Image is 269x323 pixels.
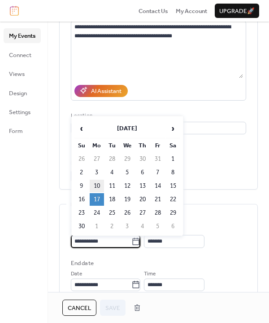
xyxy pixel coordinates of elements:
[176,6,207,15] a: My Account
[120,153,134,165] td: 29
[151,180,165,192] td: 14
[74,153,89,165] td: 26
[90,153,104,165] td: 27
[90,139,104,152] th: Mo
[90,193,104,206] td: 17
[151,166,165,179] td: 7
[151,153,165,165] td: 31
[135,193,150,206] td: 20
[105,153,119,165] td: 28
[90,220,104,233] td: 1
[71,259,94,268] div: End date
[71,270,82,279] span: Date
[4,28,41,43] a: My Events
[90,166,104,179] td: 3
[9,89,27,98] span: Design
[74,207,89,219] td: 23
[135,139,150,152] th: Th
[4,86,41,100] a: Design
[135,166,150,179] td: 6
[68,304,91,313] span: Cancel
[90,180,104,192] td: 10
[139,7,168,16] span: Contact Us
[151,139,165,152] th: Fr
[90,119,165,138] th: [DATE]
[9,70,25,79] span: Views
[9,127,23,136] span: Form
[135,180,150,192] td: 13
[90,207,104,219] td: 24
[4,124,41,138] a: Form
[74,166,89,179] td: 2
[120,207,134,219] td: 26
[74,220,89,233] td: 30
[176,7,207,16] span: My Account
[4,105,41,119] a: Settings
[166,220,180,233] td: 6
[166,193,180,206] td: 22
[151,207,165,219] td: 28
[4,66,41,81] a: Views
[74,139,89,152] th: Su
[166,153,180,165] td: 1
[74,85,128,97] button: AI Assistant
[62,300,96,316] button: Cancel
[120,166,134,179] td: 5
[105,220,119,233] td: 2
[105,166,119,179] td: 4
[144,270,156,279] span: Time
[10,6,19,16] img: logo
[135,220,150,233] td: 4
[105,193,119,206] td: 18
[75,119,88,137] span: ‹
[9,31,35,40] span: My Events
[135,153,150,165] td: 30
[139,6,168,15] a: Contact Us
[120,193,134,206] td: 19
[120,139,134,152] th: We
[166,139,180,152] th: Sa
[166,119,180,137] span: ›
[151,193,165,206] td: 21
[9,108,30,117] span: Settings
[74,193,89,206] td: 16
[105,207,119,219] td: 25
[151,220,165,233] td: 5
[4,48,41,62] a: Connect
[91,87,121,96] div: AI Assistant
[9,51,31,60] span: Connect
[215,4,259,18] button: Upgrade🚀
[219,7,255,16] span: Upgrade 🚀
[74,180,89,192] td: 9
[71,111,244,120] div: Location
[105,180,119,192] td: 11
[166,180,180,192] td: 15
[120,220,134,233] td: 3
[166,207,180,219] td: 29
[166,166,180,179] td: 8
[120,180,134,192] td: 12
[135,207,150,219] td: 27
[105,139,119,152] th: Tu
